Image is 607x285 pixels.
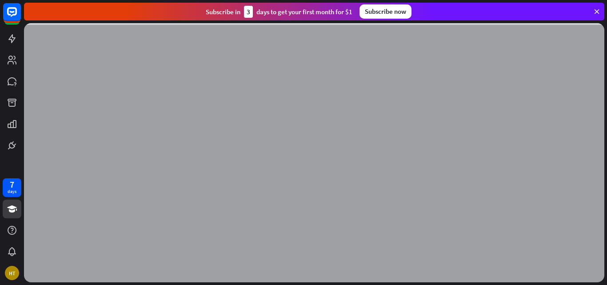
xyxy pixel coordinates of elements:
div: days [8,189,16,195]
div: Subscribe now [359,4,411,19]
div: 3 [244,6,253,18]
div: HT [5,266,19,280]
div: Subscribe in days to get your first month for $1 [206,6,352,18]
a: 7 days [3,178,21,197]
div: 7 [10,181,14,189]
